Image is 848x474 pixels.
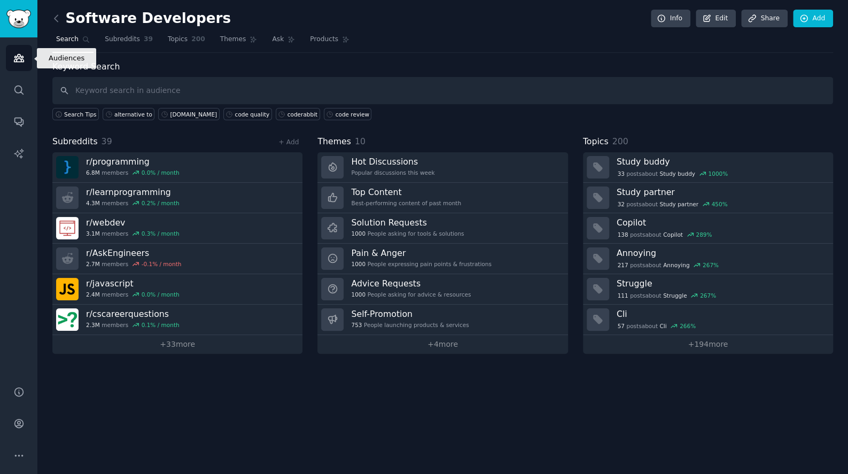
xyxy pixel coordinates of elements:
label: Keyword Search [52,61,120,72]
div: 267 % [700,292,716,299]
span: 33 [617,170,624,177]
span: Subreddits [52,135,98,149]
span: Search Tips [64,111,97,118]
div: code review [336,111,369,118]
div: members [86,230,180,237]
a: Hot DiscussionsPopular discussions this week [317,152,567,183]
span: Annoying [663,261,689,269]
h3: Struggle [617,278,826,289]
span: 753 [351,321,362,329]
a: Advice Requests1000People asking for advice & resources [317,274,567,305]
a: Study buddy33postsaboutStudy buddy1000% [583,152,833,183]
h3: r/ cscareerquestions [86,308,180,320]
button: Search Tips [52,108,99,120]
span: 57 [617,322,624,330]
a: r/programming6.8Mmembers0.0% / month [52,152,302,183]
h3: Study buddy [617,156,826,167]
span: Cli [659,322,666,330]
div: 0.0 % / month [142,291,180,298]
div: People launching products & services [351,321,469,329]
span: Struggle [663,292,687,299]
div: post s about [617,169,729,178]
div: post s about [617,291,717,300]
span: Search [56,35,79,44]
span: 111 [617,292,628,299]
span: 2.3M [86,321,100,329]
div: members [86,169,180,176]
span: Copilot [663,231,683,238]
a: Annoying217postsaboutAnnoying267% [583,244,833,274]
div: members [86,321,180,329]
h3: Annoying [617,247,826,259]
div: 0.0 % / month [142,169,180,176]
div: post s about [617,230,713,239]
div: 0.2 % / month [142,199,180,207]
h3: r/ programming [86,156,180,167]
span: Ask [272,35,284,44]
div: [DOMAIN_NAME] [170,111,217,118]
a: r/AskEngineers2.7Mmembers-0.1% / month [52,244,302,274]
span: 4.3M [86,199,100,207]
span: 1000 [351,230,365,237]
div: members [86,260,181,268]
span: 10 [355,136,365,146]
img: javascript [56,278,79,300]
div: post s about [617,321,697,331]
a: Search [52,31,94,53]
span: 1000 [351,260,365,268]
a: Ask [268,31,299,53]
a: Copilot138postsaboutCopilot289% [583,213,833,244]
div: Best-performing content of past month [351,199,461,207]
div: members [86,199,180,207]
div: members [86,291,180,298]
div: 267 % [703,261,719,269]
span: 200 [191,35,205,44]
img: webdev [56,217,79,239]
div: alternative to [114,111,152,118]
a: Share [741,10,787,28]
h2: Software Developers [52,10,231,27]
span: Study partner [659,200,698,208]
a: Edit [696,10,736,28]
h3: Advice Requests [351,278,471,289]
div: 0.1 % / month [142,321,180,329]
span: Study buddy [659,170,695,177]
span: 32 [617,200,624,208]
a: +4more [317,335,567,354]
span: Themes [317,135,351,149]
a: r/javascript2.4Mmembers0.0% / month [52,274,302,305]
h3: r/ javascript [86,278,180,289]
a: code quality [223,108,272,120]
div: 0.3 % / month [142,230,180,237]
img: GummySearch logo [6,10,31,28]
span: Themes [220,35,246,44]
span: 200 [612,136,628,146]
a: Add [793,10,833,28]
div: post s about [617,260,720,270]
span: 39 [144,35,153,44]
span: 1000 [351,291,365,298]
a: Topics200 [164,31,209,53]
h3: Top Content [351,187,461,198]
a: Solution Requests1000People asking for tools & solutions [317,213,567,244]
a: +33more [52,335,302,354]
h3: r/ learnprogramming [86,187,180,198]
a: Struggle111postsaboutStruggle267% [583,274,833,305]
div: People asking for tools & solutions [351,230,464,237]
a: [DOMAIN_NAME] [158,108,219,120]
h3: Self-Promotion [351,308,469,320]
div: Popular discussions this week [351,169,434,176]
h3: Cli [617,308,826,320]
span: 138 [617,231,628,238]
div: code quality [235,111,270,118]
span: Topics [583,135,609,149]
a: Cli57postsaboutCli266% [583,305,833,335]
h3: Study partner [617,187,826,198]
span: 217 [617,261,628,269]
a: r/cscareerquestions2.3Mmembers0.1% / month [52,305,302,335]
span: 6.8M [86,169,100,176]
a: coderabbit [276,108,320,120]
a: Top ContentBest-performing content of past month [317,183,567,213]
h3: Pain & Anger [351,247,491,259]
a: Self-Promotion753People launching products & services [317,305,567,335]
